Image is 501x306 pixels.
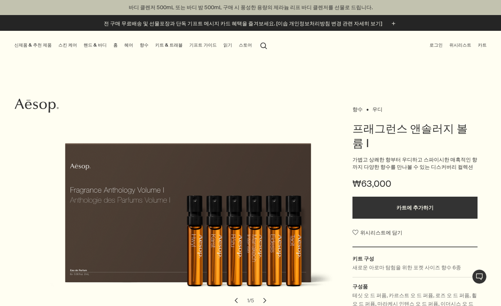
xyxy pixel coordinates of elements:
span: ₩63,000 [352,178,391,190]
button: 카트에 추가하기 - ₩63,000 [352,197,478,219]
a: 향수 [138,41,150,50]
button: 카트 [476,41,488,50]
a: 헤어 [123,41,135,50]
img: 장식적인 슬리브가 있는 종이 상자에 담긴 여섯 가지 향수 바이얼. [42,122,334,299]
img: Top view of Fragrance Anthology [46,122,339,299]
button: 검색창 열기 [257,38,270,52]
a: 키트 & 트래블 [154,41,184,50]
h2: 키트 구성 [352,255,478,263]
svg: Aesop [15,98,59,113]
a: 우디 [372,106,383,110]
a: 스킨 케어 [57,41,78,50]
p: 전 구매 무료배송 및 선물포장과 단독 기프트 메시지 카드 혜택을 즐겨보세요. [이솝 개인정보처리방침 변경 관련 자세히 보기] [104,20,382,28]
a: 핸드 & 바디 [82,41,108,50]
a: Aesop [13,96,61,117]
p: 바디 클렌저 500mL 또는 바디 밤 500mL 구매 시 풍성한 용량의 제라늄 리프 바디 클렌저를 선물로 드립니다. [7,4,494,11]
button: 전 구매 무료배송 및 선물포장과 단독 기프트 메시지 카드 혜택을 즐겨보세요. [이솝 개인정보처리방침 변경 관련 자세히 보기] [104,19,398,28]
p: 새로운 아로마 탐험을 위한 포켓 사이즈 향수 6종 [352,263,461,272]
a: 향수 [352,106,363,110]
button: 로그인 [428,41,444,50]
nav: supplementary [428,31,488,60]
h2: 구성품 [352,283,478,291]
button: 1:1 채팅 상담 [472,269,487,284]
a: 기프트 가이드 [188,41,218,50]
button: 위시리스트에 담기 [352,226,402,239]
h1: 프래그런스 앤솔러지 볼륨 I [352,121,478,151]
a: 읽기 [222,41,234,50]
a: 홈 [112,41,119,50]
p: 가볍고 상쾌한 향부터 우디하고 스파이시한 매혹적인 향까지 다양한 향수를 만나볼 수 있는 디스커버리 컬렉션 [352,156,478,171]
nav: primary [13,31,270,60]
img: The front box view of Fragrance Anthology [48,122,341,299]
button: 신제품 & 추천 제품 [13,41,53,50]
button: 스토어 [237,41,253,50]
img: Back of Fragrance Anthology gift box [51,122,343,299]
a: 위시리스트 [448,41,473,50]
img: Fragrance Anthology in a cardbox [44,122,336,299]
